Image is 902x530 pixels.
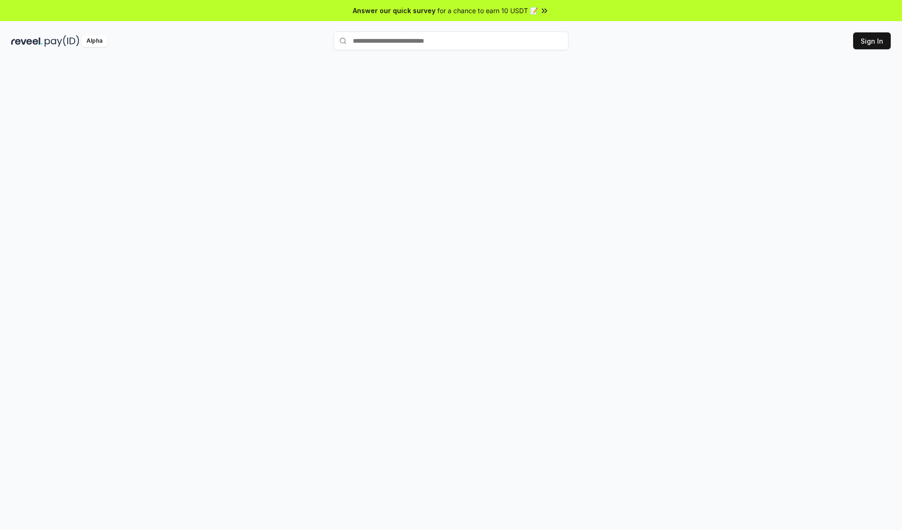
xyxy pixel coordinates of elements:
button: Sign In [853,32,891,49]
span: for a chance to earn 10 USDT 📝 [437,6,538,15]
img: reveel_dark [11,35,43,47]
img: pay_id [45,35,79,47]
div: Alpha [81,35,108,47]
span: Answer our quick survey [353,6,435,15]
